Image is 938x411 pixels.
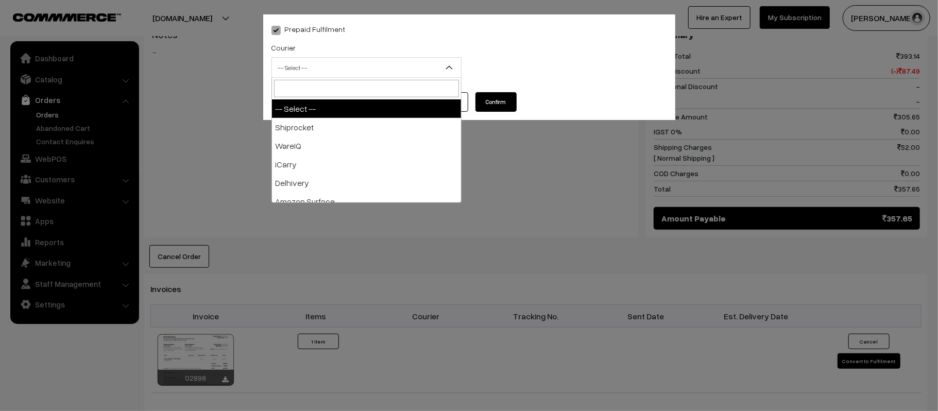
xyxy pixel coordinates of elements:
span: -- Select -- [272,59,461,77]
button: Confirm [475,92,517,112]
li: WareIQ [272,136,461,155]
label: Prepaid Fulfilment [271,24,346,35]
li: Amazon Surface [272,192,461,211]
label: Courier [271,42,296,53]
li: Shiprocket [272,118,461,136]
li: -- Select -- [272,99,461,118]
li: iCarry [272,155,461,174]
span: -- Select -- [271,57,462,78]
li: Delhivery [272,174,461,192]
